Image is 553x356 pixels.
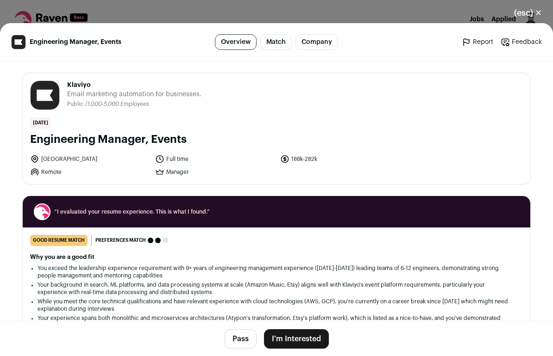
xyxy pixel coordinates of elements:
li: Manager [155,167,275,177]
a: Match [260,34,292,50]
span: Klaviyo [67,80,201,90]
span: [DATE] [30,117,51,129]
a: Report [462,37,493,47]
img: ce5bb112137e9fa6fac42524d9652fe807834fc36a204334b59d05f2cc57c70d.jpg [12,35,25,49]
li: Remote [30,167,150,177]
li: Full time [155,154,275,164]
span: 1,000-5,000 Employees [88,101,149,107]
button: Close modal [503,3,553,23]
li: Your experience spans both monolithic and microservices architectures (Atypon's transformation, E... [38,314,515,329]
span: Engineering Manager, Events [30,37,121,47]
img: ce5bb112137e9fa6fac42524d9652fe807834fc36a204334b59d05f2cc57c70d.jpg [31,81,59,110]
h1: Engineering Manager, Events [30,132,523,147]
li: / [85,101,149,108]
button: Pass [225,329,257,349]
li: [GEOGRAPHIC_DATA] [30,154,150,164]
li: While you meet the core technical qualifications and have relevant experience with cloud technolo... [38,298,515,313]
li: Public [67,101,85,108]
h2: Why you are a good fit [30,253,523,261]
div: good resume match [30,235,88,246]
span: “I evaluated your resume experience. This is what I found.” [54,208,515,215]
a: Feedback [501,37,542,47]
li: 188k-282k [280,154,400,164]
button: I'm Interested [264,329,329,349]
a: Company [295,34,338,50]
li: You exceed the leadership experience requirement with 9+ years of engineering management experien... [38,264,515,279]
span: Preferences match [95,236,146,245]
li: Your background in search, ML platforms, and data processing systems at scale (Amazon Music, Etsy... [38,281,515,296]
span: Email marketing automation for businesses. [67,90,201,99]
a: Overview [215,34,257,50]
